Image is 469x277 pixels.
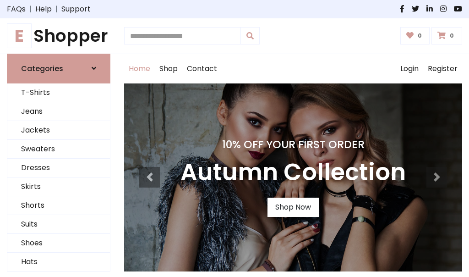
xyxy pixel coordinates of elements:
[431,27,462,44] a: 0
[423,54,462,83] a: Register
[7,215,110,234] a: Suits
[447,32,456,40] span: 0
[7,26,110,46] h1: Shopper
[7,83,110,102] a: T-Shirts
[26,4,35,15] span: |
[7,23,32,48] span: E
[180,158,406,187] h3: Autumn Collection
[52,4,61,15] span: |
[35,4,52,15] a: Help
[7,177,110,196] a: Skirts
[7,26,110,46] a: EShopper
[7,140,110,159] a: Sweaters
[180,138,406,151] h4: 10% Off Your First Order
[267,198,319,217] a: Shop Now
[21,64,63,73] h6: Categories
[7,234,110,253] a: Shoes
[182,54,222,83] a: Contact
[400,27,430,44] a: 0
[7,196,110,215] a: Shorts
[7,159,110,177] a: Dresses
[396,54,423,83] a: Login
[7,121,110,140] a: Jackets
[7,253,110,271] a: Hats
[415,32,424,40] span: 0
[7,102,110,121] a: Jeans
[7,4,26,15] a: FAQs
[155,54,182,83] a: Shop
[124,54,155,83] a: Home
[61,4,91,15] a: Support
[7,54,110,83] a: Categories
